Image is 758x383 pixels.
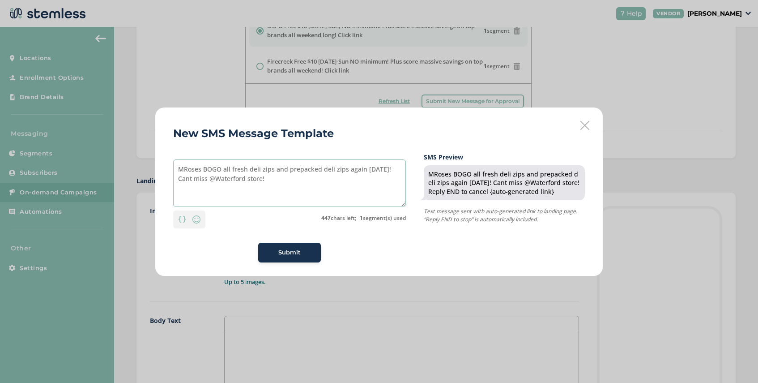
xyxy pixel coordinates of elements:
[278,248,301,257] span: Submit
[360,214,406,222] label: segment(s) used
[424,207,585,224] p: Text message sent with auto-generated link to landing page. “Reply END to stop” is automatically ...
[321,214,356,222] label: chars left;
[179,216,186,222] img: icon-brackets-fa390dc5.svg
[258,243,321,263] button: Submit
[424,152,585,162] label: SMS Preview
[191,214,202,225] img: icon-smiley-d6edb5a7.svg
[173,125,334,142] h2: New SMS Message Template
[713,340,758,383] iframe: Chat Widget
[321,214,331,222] strong: 447
[428,170,580,196] div: MRoses BOGO all fresh deli zips and prepacked deli zips again [DATE]! Cant miss @Waterford store!...
[360,214,363,222] strong: 1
